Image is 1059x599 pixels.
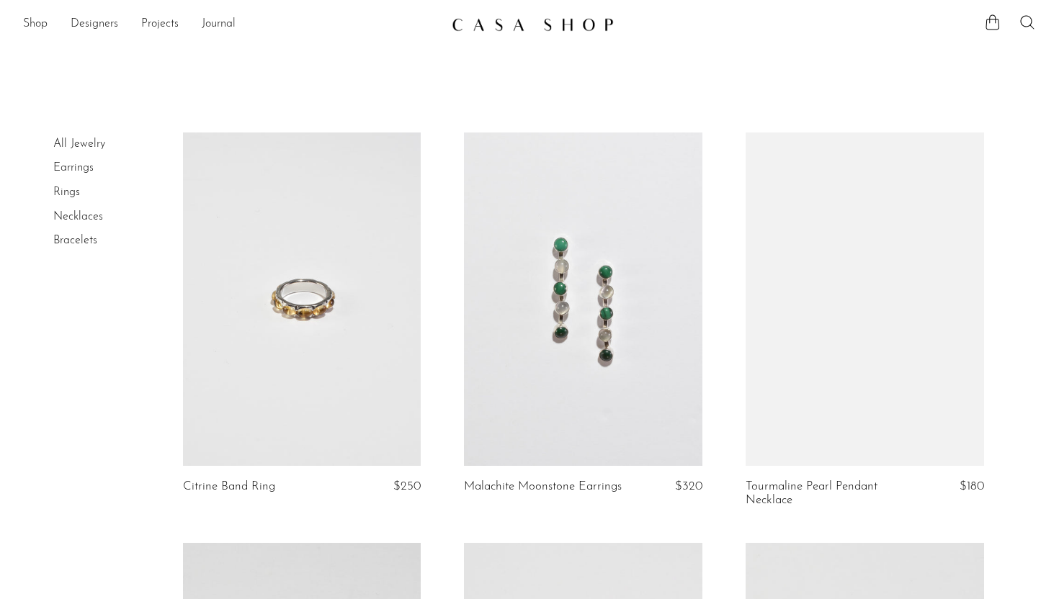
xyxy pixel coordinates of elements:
a: Designers [71,15,118,34]
a: Projects [141,15,179,34]
ul: NEW HEADER MENU [23,12,440,37]
span: $250 [393,480,421,492]
a: Necklaces [53,211,103,222]
a: Shop [23,15,48,34]
a: Citrine Band Ring [183,480,275,493]
a: Earrings [53,162,94,174]
a: Journal [202,15,236,34]
a: All Jewelry [53,138,105,150]
a: Bracelets [53,235,97,246]
a: Malachite Moonstone Earrings [464,480,622,493]
a: Rings [53,186,80,198]
a: Tourmaline Pearl Pendant Necklace [746,480,904,507]
nav: Desktop navigation [23,12,440,37]
span: $320 [675,480,702,492]
span: $180 [960,480,984,492]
